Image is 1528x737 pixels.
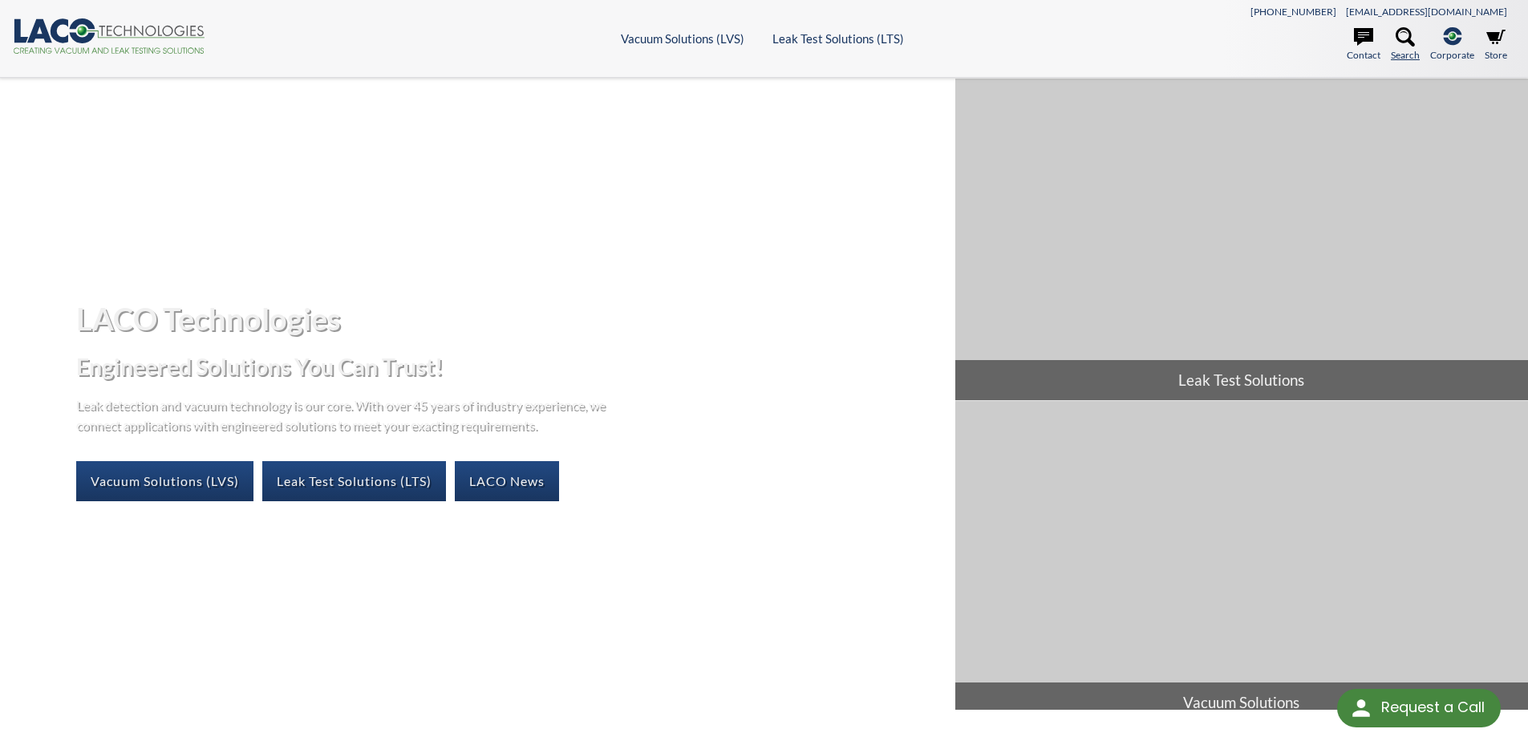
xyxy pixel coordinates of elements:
[1348,695,1374,721] img: round button
[621,31,744,46] a: Vacuum Solutions (LVS)
[955,360,1528,400] span: Leak Test Solutions
[1250,6,1336,18] a: [PHONE_NUMBER]
[1430,47,1474,63] span: Corporate
[1391,27,1420,63] a: Search
[1381,689,1485,726] div: Request a Call
[1347,27,1380,63] a: Contact
[262,461,446,501] a: Leak Test Solutions (LTS)
[76,352,942,382] h2: Engineered Solutions You Can Trust!
[1346,6,1507,18] a: [EMAIL_ADDRESS][DOMAIN_NAME]
[76,461,253,501] a: Vacuum Solutions (LVS)
[955,682,1528,723] span: Vacuum Solutions
[955,401,1528,723] a: Vacuum Solutions
[455,461,559,501] a: LACO News
[955,79,1528,400] a: Leak Test Solutions
[772,31,904,46] a: Leak Test Solutions (LTS)
[76,299,942,338] h1: LACO Technologies
[1337,689,1501,727] div: Request a Call
[1485,27,1507,63] a: Store
[76,395,614,435] p: Leak detection and vacuum technology is our core. With over 45 years of industry experience, we c...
